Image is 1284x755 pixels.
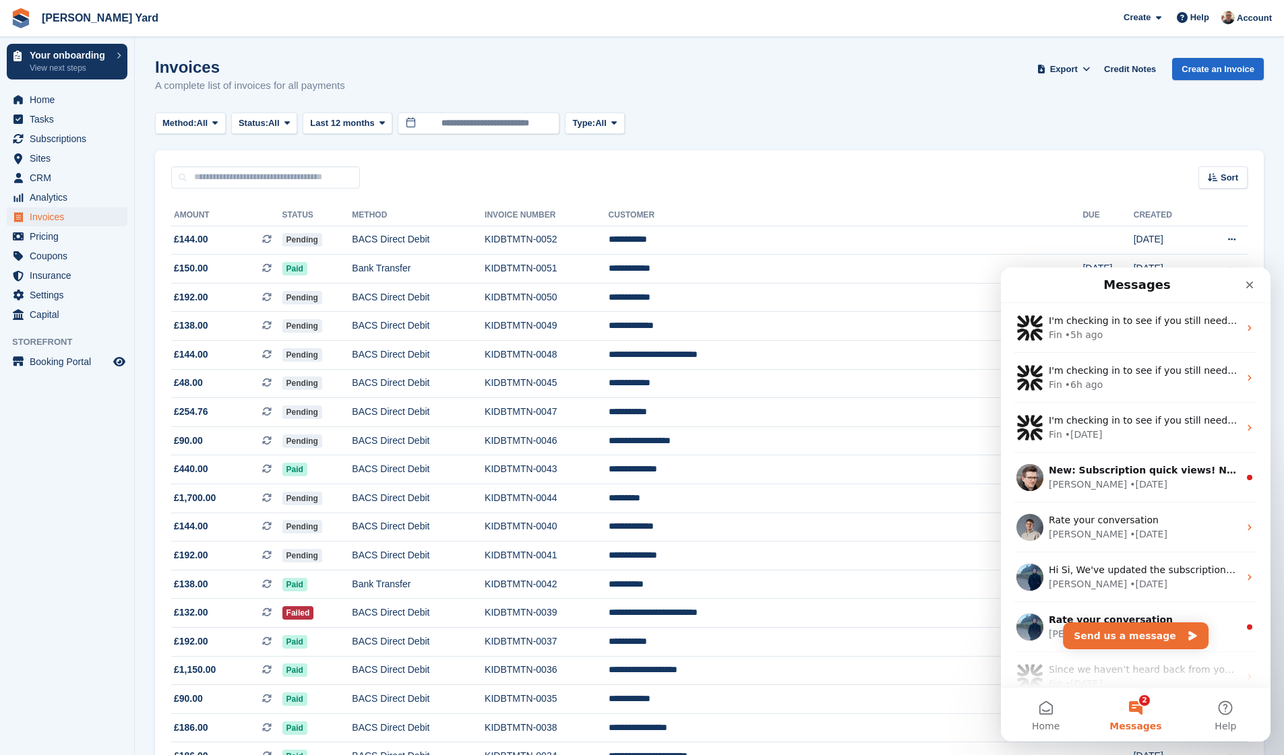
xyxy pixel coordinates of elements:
span: Paid [282,578,307,591]
span: Tasks [30,110,111,129]
td: BACS Direct Debit [352,484,485,513]
span: £90.00 [174,434,203,448]
td: KIDBTMTN-0038 [485,713,608,742]
td: BACS Direct Debit [352,541,485,570]
a: menu [7,286,127,304]
th: Customer [609,205,1083,226]
p: A complete list of invoices for all payments [155,78,345,94]
td: BACS Direct Debit [352,283,485,312]
span: Status: [239,117,268,130]
button: Method: All [155,112,226,135]
span: £144.00 [174,232,208,247]
span: Paid [282,692,307,706]
button: Last 12 months [303,112,392,135]
span: Rate your conversation [48,347,172,358]
span: Insurance [30,266,111,285]
span: Last 12 months [310,117,374,130]
span: £90.00 [174,692,203,706]
span: £440.00 [174,462,208,476]
td: KIDBTMTN-0037 [485,628,608,657]
a: menu [7,227,127,246]
span: £254.76 [174,405,208,419]
td: KIDBTMTN-0045 [485,369,608,398]
span: Subscriptions [30,129,111,148]
td: BACS Direct Debit [352,426,485,455]
span: Home [31,454,59,463]
td: BACS Direct Debit [352,369,485,398]
a: menu [7,266,127,285]
td: BACS Direct Debit [352,628,485,657]
span: Paid [282,663,307,677]
span: £186.00 [174,721,208,735]
iframe: Intercom live chat [1001,267,1271,742]
span: Home [30,90,111,109]
span: Pending [282,291,322,304]
span: CRM [30,168,111,187]
span: Type: [572,117,595,130]
div: Fin [48,61,61,75]
td: KIDBTMTN-0044 [485,484,608,513]
td: BACS Direct Debit [352,398,485,427]
span: Paid [282,721,307,735]
img: Profile image for Fin [16,396,42,423]
a: menu [7,207,127,226]
button: Status: All [231,112,297,135]
span: Pending [282,549,322,562]
td: KIDBTMTN-0048 [485,341,608,370]
div: • [DATE] [129,310,166,324]
td: Bank Transfer [352,570,485,599]
span: Coupons [30,247,111,265]
span: Rate your conversation [48,247,158,258]
span: Pending [282,376,322,390]
th: Method [352,205,485,226]
span: Export [1050,63,1078,76]
img: Profile image for Steven [16,197,42,224]
td: KIDBTMTN-0051 [485,255,608,284]
a: Credit Notes [1099,58,1161,80]
span: Messages [109,454,160,463]
td: BACS Direct Debit [352,513,485,541]
button: Help [180,420,270,474]
span: £192.00 [174,634,208,649]
th: Status [282,205,353,226]
td: KIDBTMTN-0050 [485,283,608,312]
a: menu [7,110,127,129]
div: • [DATE] [64,160,102,174]
td: BACS Direct Debit [352,656,485,685]
span: Settings [30,286,111,304]
td: BACS Direct Debit [352,312,485,341]
button: Export [1034,58,1093,80]
span: Paid [282,635,307,649]
div: [PERSON_NAME] [48,260,126,274]
td: KIDBTMTN-0043 [485,455,608,484]
span: £144.00 [174,348,208,362]
p: Your onboarding [30,51,110,60]
div: [PERSON_NAME] [48,210,126,224]
span: Sort [1221,171,1238,185]
span: All [268,117,280,130]
td: KIDBTMTN-0036 [485,656,608,685]
span: Failed [282,606,314,620]
span: Account [1237,11,1272,25]
td: KIDBTMTN-0052 [485,226,608,255]
div: • [DATE] [129,210,166,224]
span: Create [1124,11,1151,24]
span: £138.00 [174,577,208,591]
a: Create an Invoice [1172,58,1264,80]
span: Since we haven’t heard back from you, we’ll go ahead and close this conversation. If you need fur... [48,397,809,407]
span: Pending [282,233,322,247]
td: BACS Direct Debit [352,455,485,484]
td: Bank Transfer [352,255,485,284]
span: Pending [282,492,322,505]
span: Analytics [30,188,111,207]
span: All [197,117,208,130]
th: Invoice Number [485,205,608,226]
span: Storefront [12,335,134,349]
span: Paid [282,262,307,275]
span: £150.00 [174,261,208,275]
span: £48.00 [174,376,203,390]
td: BACS Direct Debit [352,599,485,628]
div: • [DATE] [129,260,166,274]
span: Pricing [30,227,111,246]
